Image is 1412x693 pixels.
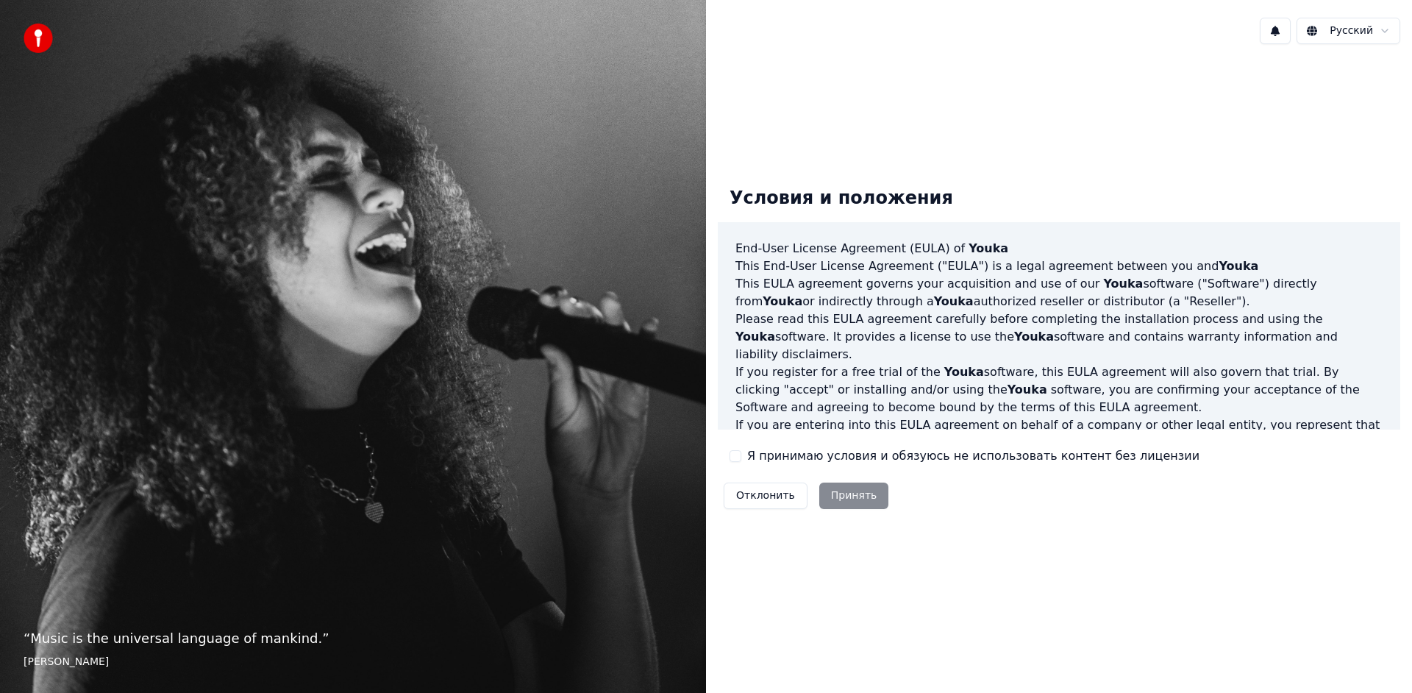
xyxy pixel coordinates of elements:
[1103,277,1143,291] span: Youka
[24,655,682,669] footer: [PERSON_NAME]
[718,175,965,222] div: Условия и положения
[934,294,974,308] span: Youka
[735,416,1383,487] p: If you are entering into this EULA agreement on behalf of a company or other legal entity, you re...
[24,628,682,649] p: “ Music is the universal language of mankind. ”
[735,257,1383,275] p: This End-User License Agreement ("EULA") is a legal agreement between you and
[735,240,1383,257] h3: End-User License Agreement (EULA) of
[24,24,53,53] img: youka
[724,483,807,509] button: Отклонить
[735,310,1383,363] p: Please read this EULA agreement carefully before completing the installation process and using th...
[763,294,802,308] span: Youka
[735,330,775,344] span: Youka
[1219,259,1258,273] span: Youka
[944,365,984,379] span: Youka
[1014,330,1054,344] span: Youka
[969,241,1008,255] span: Youka
[747,447,1199,465] label: Я принимаю условия и обязуюсь не использовать контент без лицензии
[1008,383,1047,397] span: Youka
[735,363,1383,416] p: If you register for a free trial of the software, this EULA agreement will also govern that trial...
[735,275,1383,310] p: This EULA agreement governs your acquisition and use of our software ("Software") directly from o...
